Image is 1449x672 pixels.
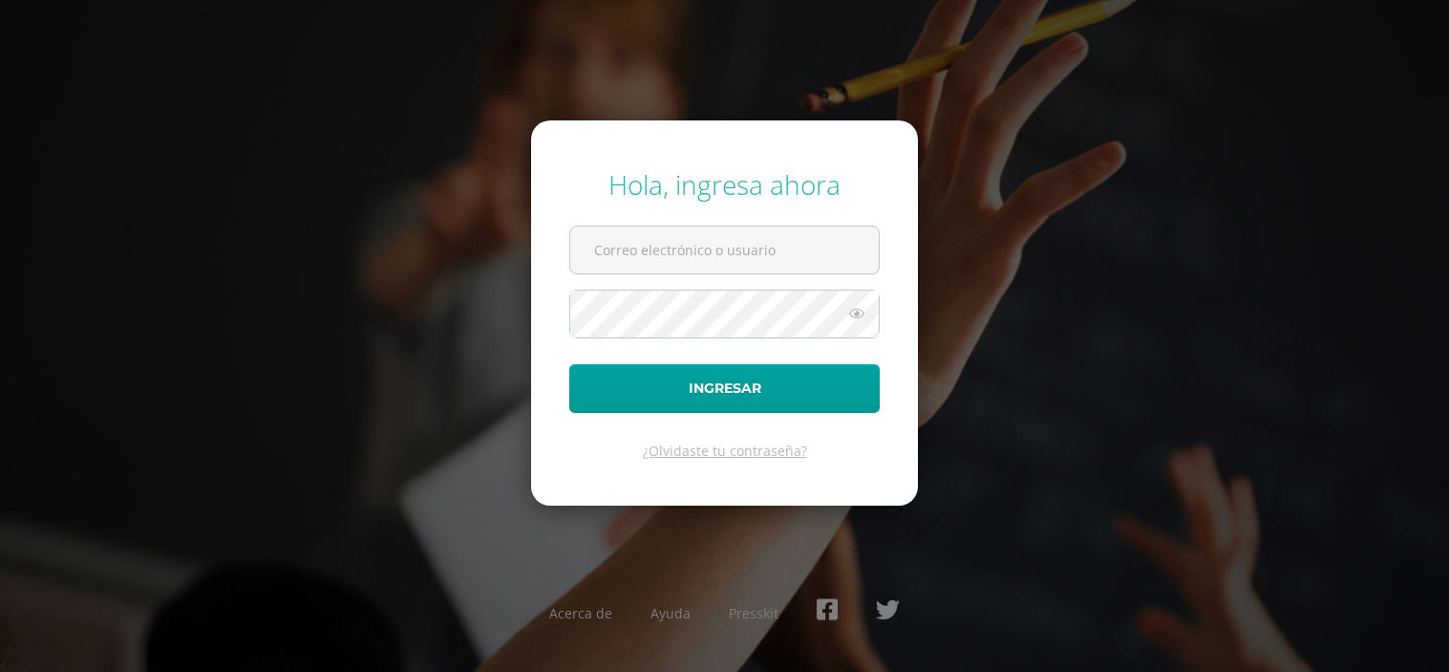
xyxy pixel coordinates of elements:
a: Acerca de [549,604,612,622]
a: Presskit [729,604,778,622]
button: Ingresar [569,364,880,413]
input: Correo electrónico o usuario [570,227,879,273]
a: ¿Olvidaste tu contraseña? [643,442,807,460]
div: Hola, ingresa ahora [569,166,880,203]
a: Ayuda [650,604,691,622]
